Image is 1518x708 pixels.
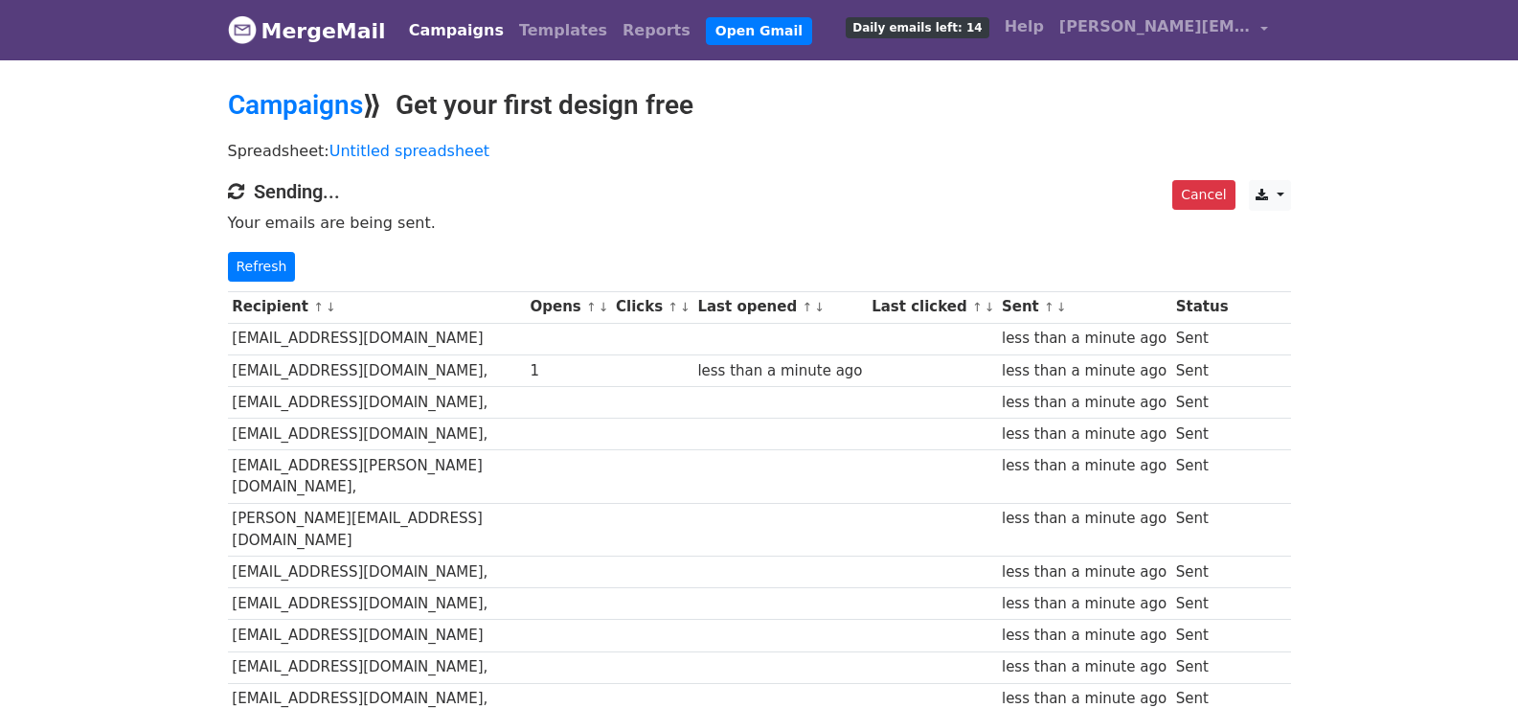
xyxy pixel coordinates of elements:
[228,15,257,44] img: MergeMail logo
[228,386,526,418] td: [EMAIL_ADDRESS][DOMAIN_NAME],
[1059,15,1251,38] span: [PERSON_NAME][EMAIL_ADDRESS][DOMAIN_NAME]
[1171,291,1233,323] th: Status
[228,252,296,282] a: Refresh
[1056,300,1067,314] a: ↓
[1171,386,1233,418] td: Sent
[706,17,812,45] a: Open Gmail
[1171,354,1233,386] td: Sent
[1002,656,1167,678] div: less than a minute ago
[867,291,997,323] th: Last clicked
[228,588,526,620] td: [EMAIL_ADDRESS][DOMAIN_NAME],
[228,213,1291,233] p: Your emails are being sent.
[228,418,526,449] td: [EMAIL_ADDRESS][DOMAIN_NAME],
[228,11,386,51] a: MergeMail
[228,89,1291,122] h2: ⟫ Get your first design free
[326,300,336,314] a: ↓
[814,300,825,314] a: ↓
[1171,620,1233,651] td: Sent
[313,300,324,314] a: ↑
[1052,8,1276,53] a: [PERSON_NAME][EMAIL_ADDRESS][DOMAIN_NAME]
[802,300,812,314] a: ↑
[1171,503,1233,557] td: Sent
[985,300,995,314] a: ↓
[1002,392,1167,414] div: less than a minute ago
[1171,588,1233,620] td: Sent
[1002,625,1167,647] div: less than a minute ago
[1002,561,1167,583] div: less than a minute ago
[1171,450,1233,504] td: Sent
[846,17,988,38] span: Daily emails left: 14
[680,300,691,314] a: ↓
[972,300,983,314] a: ↑
[1002,593,1167,615] div: less than a minute ago
[1002,455,1167,477] div: less than a minute ago
[1171,651,1233,683] td: Sent
[1171,418,1233,449] td: Sent
[693,291,868,323] th: Last opened
[526,291,612,323] th: Opens
[228,180,1291,203] h4: Sending...
[228,450,526,504] td: [EMAIL_ADDRESS][PERSON_NAME][DOMAIN_NAME],
[228,620,526,651] td: [EMAIL_ADDRESS][DOMAIN_NAME]
[228,503,526,557] td: [PERSON_NAME][EMAIL_ADDRESS][DOMAIN_NAME]
[997,8,1052,46] a: Help
[228,291,526,323] th: Recipient
[530,360,606,382] div: 1
[599,300,609,314] a: ↓
[228,141,1291,161] p: Spreadsheet:
[228,89,363,121] a: Campaigns
[1171,557,1233,588] td: Sent
[1002,508,1167,530] div: less than a minute ago
[668,300,678,314] a: ↑
[401,11,511,50] a: Campaigns
[697,360,862,382] div: less than a minute ago
[1002,360,1167,382] div: less than a minute ago
[228,354,526,386] td: [EMAIL_ADDRESS][DOMAIN_NAME],
[1002,328,1167,350] div: less than a minute ago
[228,651,526,683] td: [EMAIL_ADDRESS][DOMAIN_NAME],
[511,11,615,50] a: Templates
[228,323,526,354] td: [EMAIL_ADDRESS][DOMAIN_NAME]
[1044,300,1054,314] a: ↑
[611,291,692,323] th: Clicks
[1002,423,1167,445] div: less than a minute ago
[228,557,526,588] td: [EMAIL_ADDRESS][DOMAIN_NAME],
[1171,323,1233,354] td: Sent
[615,11,698,50] a: Reports
[838,8,996,46] a: Daily emails left: 14
[329,142,489,160] a: Untitled spreadsheet
[997,291,1171,323] th: Sent
[1172,180,1235,210] a: Cancel
[586,300,597,314] a: ↑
